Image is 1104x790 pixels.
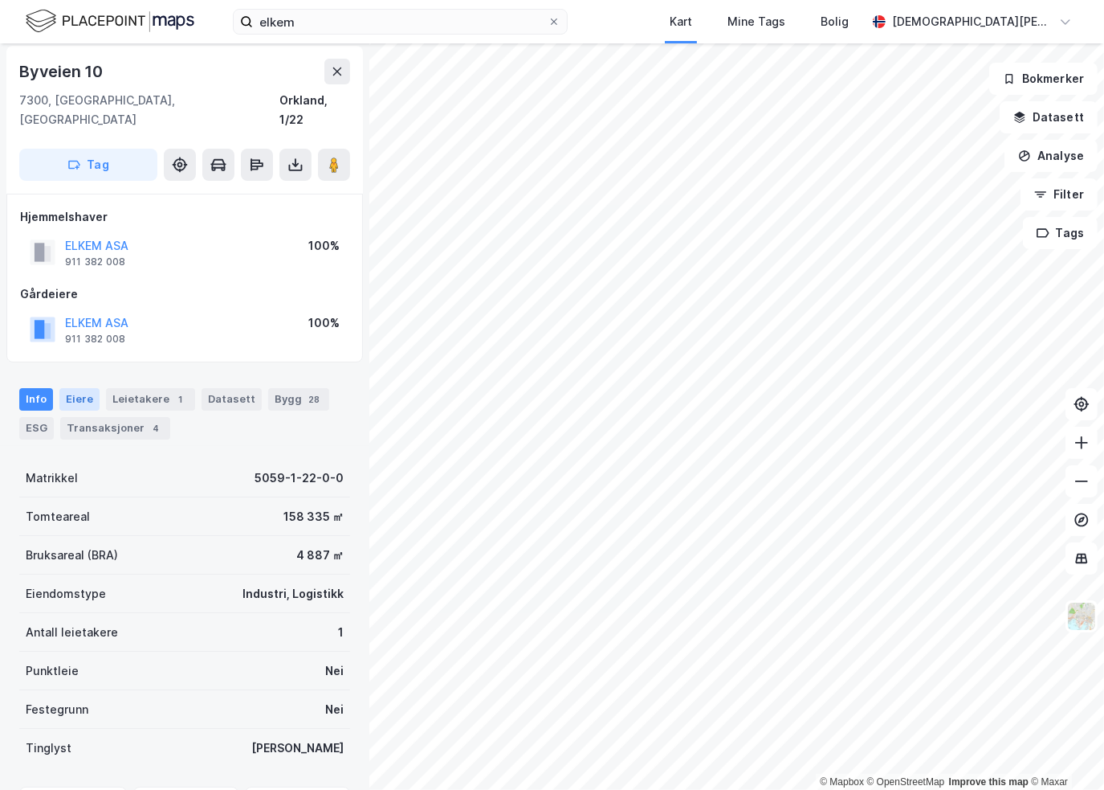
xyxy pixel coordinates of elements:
div: 1 [173,391,189,407]
a: Mapbox [820,776,864,788]
button: Analyse [1004,140,1098,172]
div: Kontrollprogram for chat [1024,713,1104,790]
div: Antall leietakere [26,623,118,642]
button: Tags [1023,217,1098,249]
div: Kart [670,12,692,31]
a: Improve this map [949,776,1029,788]
div: Hjemmelshaver [20,207,349,227]
div: Nei [325,661,344,681]
div: [PERSON_NAME] [251,739,344,758]
button: Tag [19,149,157,181]
div: 158 335 ㎡ [283,507,344,526]
button: Bokmerker [989,63,1098,95]
div: 100% [308,236,340,256]
div: Datasett [202,388,262,411]
div: Info [19,388,53,411]
div: Byveien 10 [19,59,106,84]
img: logo.f888ab2527a4732fd821a326f86c7f29.svg [26,7,194,35]
div: Eiendomstype [26,584,106,604]
div: Transaksjoner [60,417,170,440]
div: 28 [305,391,323,407]
div: [DEMOGRAPHIC_DATA][PERSON_NAME] [892,12,1053,31]
div: ESG [19,417,54,440]
button: Filter [1020,178,1098,211]
input: Søk på adresse, matrikkel, gårdeiere, leietakere eller personer [253,10,548,34]
div: Eiere [59,388,100,411]
div: Bolig [821,12,849,31]
div: Gårdeiere [20,284,349,304]
div: Nei [325,700,344,719]
div: Mine Tags [727,12,785,31]
div: Industri, Logistikk [242,584,344,604]
div: 911 382 008 [65,256,125,268]
div: 5059-1-22-0-0 [255,469,344,488]
div: Punktleie [26,661,79,681]
div: Bygg [268,388,329,411]
div: Matrikkel [26,469,78,488]
div: 4 887 ㎡ [296,546,344,565]
iframe: Chat Widget [1024,713,1104,790]
div: 7300, [GEOGRAPHIC_DATA], [GEOGRAPHIC_DATA] [19,91,279,129]
div: Bruksareal (BRA) [26,546,118,565]
div: Tomteareal [26,507,90,526]
a: OpenStreetMap [867,776,945,788]
div: Tinglyst [26,739,71,758]
div: Leietakere [106,388,195,411]
div: 1 [338,623,344,642]
div: Festegrunn [26,700,88,719]
button: Datasett [1000,101,1098,133]
div: 4 [148,420,164,436]
div: 100% [308,313,340,333]
div: Orkland, 1/22 [279,91,350,129]
div: 911 382 008 [65,333,125,346]
img: Z [1066,601,1097,632]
